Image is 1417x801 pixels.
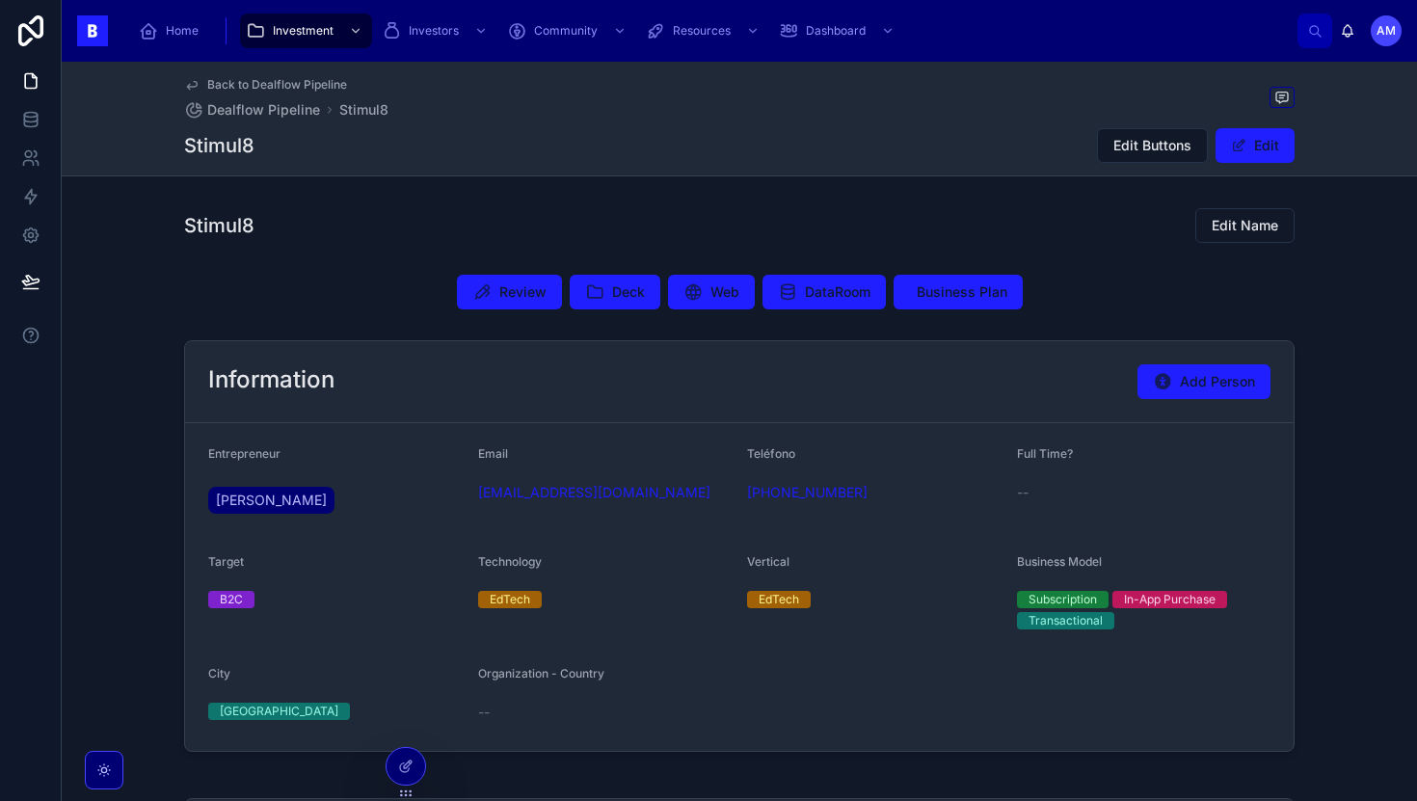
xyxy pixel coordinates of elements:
[207,100,320,120] span: Dealflow Pipeline
[133,13,212,48] a: Home
[376,13,497,48] a: Investors
[166,23,199,39] span: Home
[612,282,645,302] span: Deck
[640,13,769,48] a: Resources
[457,275,562,309] button: Review
[1017,446,1073,461] span: Full Time?
[1212,216,1278,235] span: Edit Name
[184,100,320,120] a: Dealflow Pipeline
[490,591,530,608] div: EdTech
[478,483,710,502] a: [EMAIL_ADDRESS][DOMAIN_NAME]
[240,13,372,48] a: Investment
[409,23,459,39] span: Investors
[184,132,254,159] h1: Stimul8
[917,282,1007,302] span: Business Plan
[208,446,281,461] span: Entrepreneur
[1124,591,1216,608] div: In-App Purchase
[208,554,244,569] span: Target
[805,282,870,302] span: DataRoom
[1180,372,1255,391] span: Add Person
[1017,554,1102,569] span: Business Model
[184,212,254,239] h1: Stimul8
[216,491,327,510] span: [PERSON_NAME]
[747,446,795,461] span: Teléfono
[673,23,731,39] span: Resources
[123,10,1297,52] div: scrollable content
[77,15,108,46] img: App logo
[208,364,334,395] h2: Information
[710,282,739,302] span: Web
[762,275,886,309] button: DataRoom
[478,446,508,461] span: Email
[273,23,334,39] span: Investment
[773,13,904,48] a: Dashboard
[1029,591,1097,608] div: Subscription
[570,275,660,309] button: Deck
[668,275,755,309] button: Web
[208,666,230,681] span: City
[534,23,598,39] span: Community
[220,591,243,608] div: B2C
[1216,128,1295,163] button: Edit
[747,554,789,569] span: Vertical
[1029,612,1103,629] div: Transactional
[1195,208,1295,243] button: Edit Name
[207,77,347,93] span: Back to Dealflow Pipeline
[806,23,866,39] span: Dashboard
[184,77,347,93] a: Back to Dealflow Pipeline
[478,554,542,569] span: Technology
[1017,483,1029,502] span: --
[220,703,338,720] div: [GEOGRAPHIC_DATA]
[499,282,547,302] span: Review
[339,100,388,120] a: Stimul8
[1137,364,1270,399] button: Add Person
[747,483,868,502] a: [PHONE_NUMBER]
[1097,128,1208,163] button: Edit Buttons
[1113,136,1191,155] span: Edit Buttons
[759,591,799,608] div: EdTech
[208,487,334,514] a: [PERSON_NAME]
[1377,23,1396,39] span: AM
[478,703,490,722] span: --
[501,13,636,48] a: Community
[894,275,1023,309] button: Business Plan
[478,666,604,681] span: Organization - Country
